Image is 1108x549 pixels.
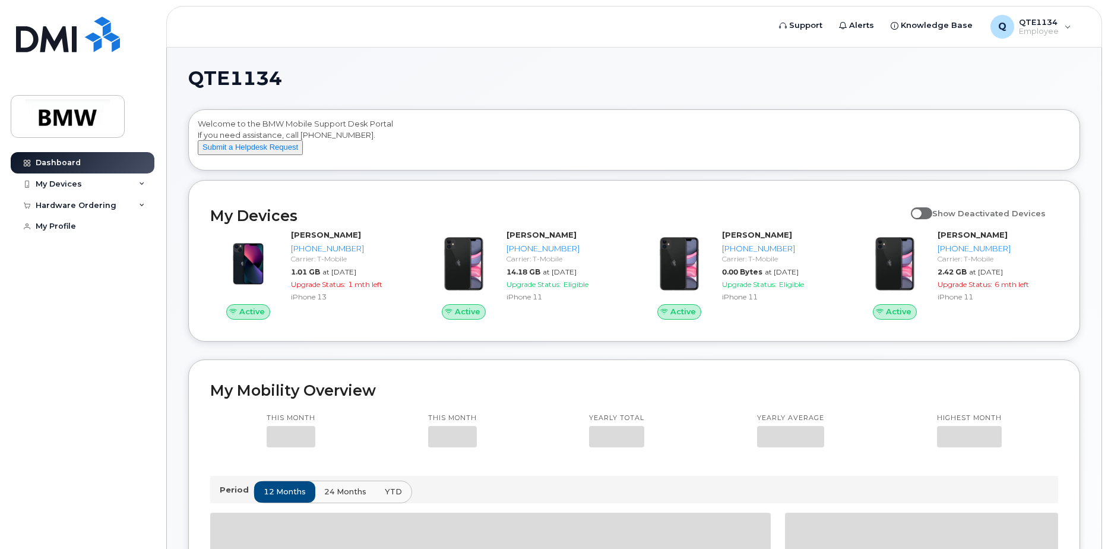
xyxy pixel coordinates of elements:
[938,292,1053,302] div: iPhone 11
[348,280,382,289] span: 1 mth left
[506,280,561,289] span: Upgrade Status:
[291,243,407,254] div: [PHONE_NUMBER]
[938,254,1053,264] div: Carrier: T-Mobile
[428,414,477,423] p: This month
[210,381,1058,399] h2: My Mobility Overview
[506,243,622,254] div: [PHONE_NUMBER]
[506,292,622,302] div: iPhone 11
[969,267,1003,276] span: at [DATE]
[722,280,777,289] span: Upgrade Status:
[506,230,577,239] strong: [PERSON_NAME]
[857,229,1058,320] a: Active[PERSON_NAME][PHONE_NUMBER]Carrier: T-Mobile2.42 GBat [DATE]Upgrade Status:6 mth leftiPhone 11
[651,235,708,292] img: iPhone_11.jpg
[722,292,838,302] div: iPhone 11
[385,486,402,497] span: YTD
[932,209,1046,218] span: Show Deactivated Devices
[426,229,627,320] a: Active[PERSON_NAME][PHONE_NUMBER]Carrier: T-Mobile14.18 GBat [DATE]Upgrade Status:EligibleiPhone 11
[455,306,480,317] span: Active
[198,118,1071,166] div: Welcome to the BMW Mobile Support Desk Portal If you need assistance, call [PHONE_NUMBER].
[291,292,407,302] div: iPhone 13
[543,267,577,276] span: at [DATE]
[886,306,911,317] span: Active
[322,267,356,276] span: at [DATE]
[937,414,1002,423] p: Highest month
[220,235,277,292] img: image20231002-3703462-1ig824h.jpeg
[220,484,254,496] p: Period
[291,280,346,289] span: Upgrade Status:
[210,207,905,225] h2: My Devices
[506,267,540,276] span: 14.18 GB
[722,243,838,254] div: [PHONE_NUMBER]
[435,235,492,292] img: iPhone_11.jpg
[911,202,920,212] input: Show Deactivated Devices
[670,306,696,317] span: Active
[938,230,1008,239] strong: [PERSON_NAME]
[938,280,992,289] span: Upgrade Status:
[291,267,320,276] span: 1.01 GB
[210,229,411,320] a: Active[PERSON_NAME][PHONE_NUMBER]Carrier: T-Mobile1.01 GBat [DATE]Upgrade Status:1 mth leftiPhone 13
[564,280,588,289] span: Eligible
[866,235,923,292] img: iPhone_11.jpg
[938,243,1053,254] div: [PHONE_NUMBER]
[995,280,1029,289] span: 6 mth left
[267,414,315,423] p: This month
[722,254,838,264] div: Carrier: T-Mobile
[641,229,843,320] a: Active[PERSON_NAME][PHONE_NUMBER]Carrier: T-Mobile0.00 Bytesat [DATE]Upgrade Status:EligibleiPhon...
[506,254,622,264] div: Carrier: T-Mobile
[765,267,799,276] span: at [DATE]
[198,140,303,155] button: Submit a Helpdesk Request
[198,142,303,152] a: Submit a Helpdesk Request
[1056,497,1099,540] iframe: Messenger Launcher
[324,486,366,497] span: 24 months
[188,70,282,87] span: QTE1134
[779,280,804,289] span: Eligible
[757,414,824,423] p: Yearly average
[239,306,265,317] span: Active
[938,267,967,276] span: 2.42 GB
[722,230,792,239] strong: [PERSON_NAME]
[291,254,407,264] div: Carrier: T-Mobile
[722,267,762,276] span: 0.00 Bytes
[291,230,361,239] strong: [PERSON_NAME]
[589,414,644,423] p: Yearly total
